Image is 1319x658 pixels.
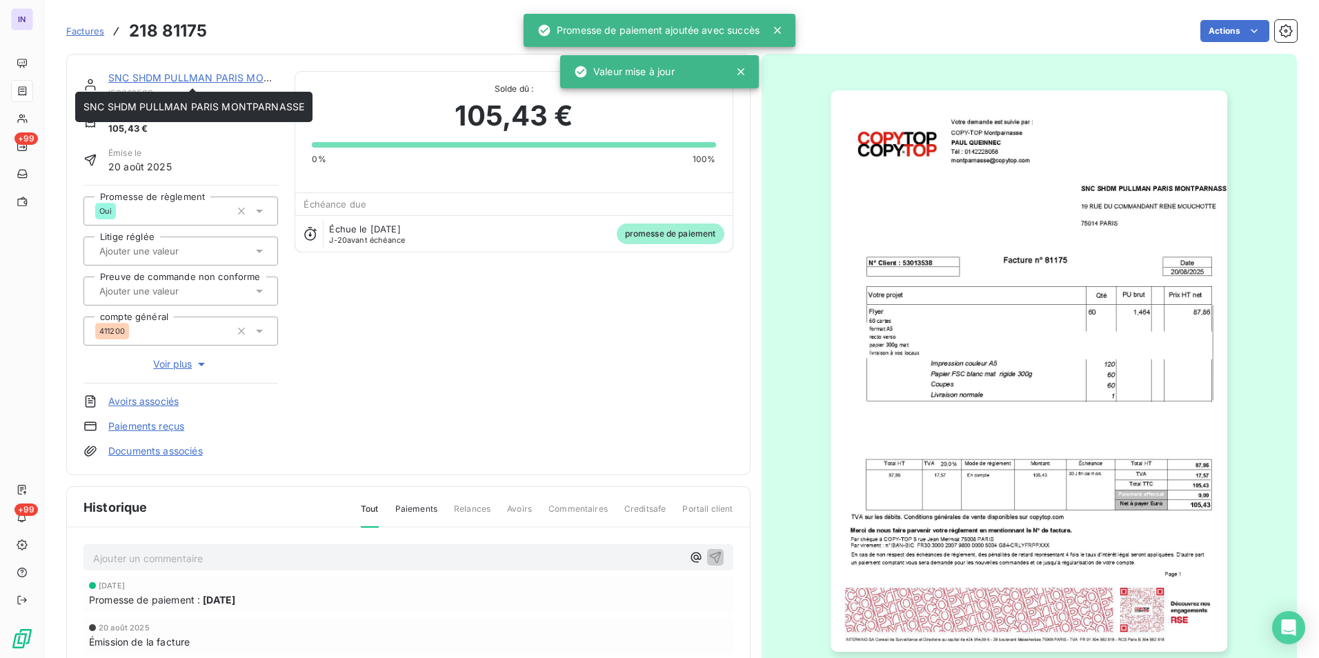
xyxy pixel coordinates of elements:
span: avant échéance [329,236,405,244]
div: Open Intercom Messenger [1272,611,1305,644]
a: SNC SHDM PULLMAN PARIS MONTPARNASSE [108,72,329,83]
span: 411200 [99,327,125,335]
h3: 218 81175 [129,19,207,43]
span: Factures [66,26,104,37]
span: 105,43 € [455,95,573,137]
span: Portail client [682,503,733,526]
span: Oui [99,207,112,215]
div: IN [11,8,33,30]
span: +99 [14,504,38,516]
span: promesse de paiement [617,223,724,244]
span: 20 août 2025 [99,624,150,632]
a: Avoirs associés [108,395,179,408]
span: Échéance due [304,199,366,210]
a: Factures [66,24,104,38]
span: Émise le [108,147,172,159]
span: I53013538 [108,88,278,99]
span: Creditsafe [624,503,666,526]
span: [DATE] [203,592,235,607]
span: Voir plus [153,357,208,371]
span: [DATE] [99,581,125,590]
img: invoice_thumbnail [831,90,1227,652]
span: +99 [14,132,38,145]
button: Actions [1200,20,1269,42]
a: Documents associés [108,444,203,458]
span: Tout [361,503,379,528]
input: Ajouter une valeur [98,245,237,257]
input: Ajouter une valeur [98,285,237,297]
span: 0% [312,153,326,166]
span: 100% [693,153,716,166]
span: Commentaires [548,503,608,526]
span: Avoirs [507,503,532,526]
a: Paiements reçus [108,419,184,433]
button: Voir plus [83,357,278,372]
span: Émission de la facture [89,635,190,649]
span: Paiements [395,503,437,526]
span: 20 août 2025 [108,159,172,174]
span: Promesse de paiement : [89,592,200,607]
span: 105,43 € [108,122,165,136]
div: Promesse de paiement ajoutée avec succès [537,18,760,43]
span: Solde dû : [312,83,715,95]
span: J-20 [329,235,347,245]
span: Relances [454,503,490,526]
span: SNC SHDM PULLMAN PARIS MONTPARNASSE [83,101,304,112]
img: Logo LeanPay [11,628,33,650]
div: Valeur mise à jour [574,59,675,84]
span: Historique [83,498,148,517]
span: Échue le [DATE] [329,223,400,235]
